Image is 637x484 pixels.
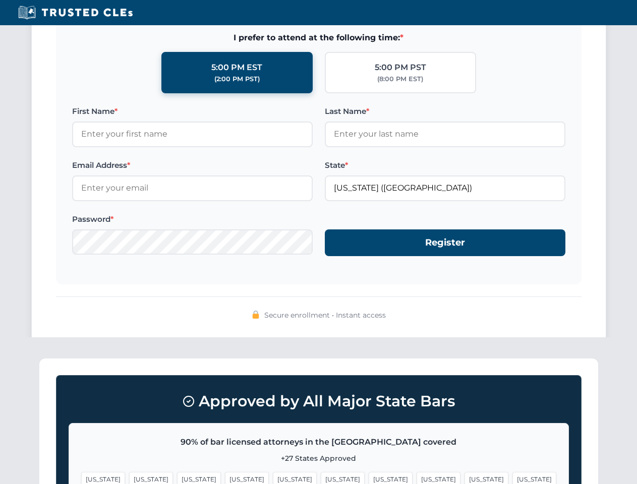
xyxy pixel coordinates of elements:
[325,229,565,256] button: Register
[72,31,565,44] span: I prefer to attend at the following time:
[214,74,260,84] div: (2:00 PM PST)
[325,105,565,117] label: Last Name
[72,175,313,201] input: Enter your email
[264,310,386,321] span: Secure enrollment • Instant access
[211,61,262,74] div: 5:00 PM EST
[72,159,313,171] label: Email Address
[325,175,565,201] input: Florida (FL)
[72,213,313,225] label: Password
[72,122,313,147] input: Enter your first name
[375,61,426,74] div: 5:00 PM PST
[81,436,556,449] p: 90% of bar licensed attorneys in the [GEOGRAPHIC_DATA] covered
[15,5,136,20] img: Trusted CLEs
[325,122,565,147] input: Enter your last name
[72,105,313,117] label: First Name
[252,311,260,319] img: 🔒
[325,159,565,171] label: State
[81,453,556,464] p: +27 States Approved
[69,388,569,415] h3: Approved by All Major State Bars
[377,74,423,84] div: (8:00 PM EST)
